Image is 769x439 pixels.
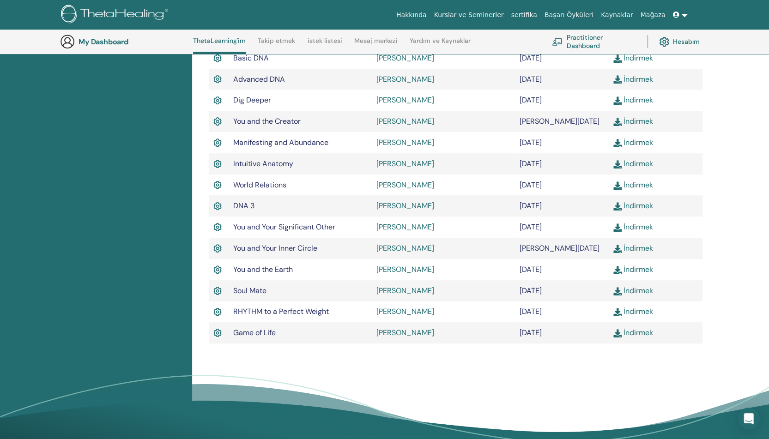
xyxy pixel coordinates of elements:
[515,69,609,90] td: [DATE]
[233,95,271,105] span: Dig Deeper
[552,38,563,46] img: chalkboard-teacher.svg
[60,34,75,49] img: generic-user-icon.jpg
[613,223,622,232] img: download.svg
[659,31,700,52] a: Hesabım
[61,5,171,25] img: logo.png
[515,90,609,111] td: [DATE]
[376,286,434,295] a: [PERSON_NAME]
[515,132,609,153] td: [DATE]
[79,37,171,46] h3: My Dashboard
[213,200,222,212] img: Active Certificate
[376,265,434,274] a: [PERSON_NAME]
[193,37,246,54] a: ThetaLearning'im
[233,222,335,232] span: You and Your Significant Other
[213,242,222,254] img: Active Certificate
[613,159,653,168] a: İndirmek
[613,74,653,84] a: İndirmek
[515,174,609,196] td: [DATE]
[213,179,222,191] img: Active Certificate
[376,201,434,210] a: [PERSON_NAME]
[507,6,540,24] a: sertifika
[233,201,254,210] span: DNA 3
[233,180,286,190] span: World Relations
[613,160,622,168] img: download.svg
[213,115,222,127] img: Active Certificate
[376,307,434,316] a: [PERSON_NAME]
[613,180,653,190] a: İndirmek
[213,327,222,339] img: Active Certificate
[613,96,622,105] img: download.svg
[376,138,434,147] a: [PERSON_NAME]
[233,53,269,63] span: Basic DNA
[515,153,609,174] td: [DATE]
[613,286,653,295] a: İndirmek
[376,74,434,84] a: [PERSON_NAME]
[613,201,653,210] a: İndirmek
[213,95,222,107] img: Active Certificate
[308,37,342,52] a: istek listesi
[354,37,398,52] a: Mesaj merkezi
[659,35,669,49] img: cog.svg
[515,48,609,69] td: [DATE]
[213,221,222,233] img: Active Certificate
[213,158,222,170] img: Active Certificate
[258,37,295,52] a: Takip etmek
[613,118,622,126] img: download.svg
[613,308,622,316] img: download.svg
[376,328,434,337] a: [PERSON_NAME]
[613,181,622,190] img: download.svg
[613,265,653,274] a: İndirmek
[213,306,222,318] img: Active Certificate
[515,111,609,132] td: [PERSON_NAME][DATE]
[213,264,222,276] img: Active Certificate
[233,265,293,274] span: You and the Earth
[393,6,430,24] a: Hakkında
[233,138,328,147] span: Manifesting and Abundance
[213,137,222,149] img: Active Certificate
[613,266,622,274] img: download.svg
[376,180,434,190] a: [PERSON_NAME]
[613,139,622,147] img: download.svg
[541,6,597,24] a: Başarı Öyküleri
[233,243,317,253] span: You and Your Inner Circle
[376,222,434,232] a: [PERSON_NAME]
[410,37,471,52] a: Yardım ve Kaynaklar
[376,159,434,168] a: [PERSON_NAME]
[376,116,434,126] a: [PERSON_NAME]
[376,243,434,253] a: [PERSON_NAME]
[738,408,760,430] div: Open Intercom Messenger
[213,73,222,85] img: Active Certificate
[515,216,609,238] td: [DATE]
[613,54,622,63] img: download.svg
[613,287,622,295] img: download.svg
[613,245,622,253] img: download.svg
[613,138,653,147] a: İndirmek
[613,329,622,337] img: download.svg
[233,328,276,337] span: Game of Life
[515,322,609,343] td: [DATE]
[233,307,329,316] span: RHYTHM to a Perfect Weight
[213,285,222,297] img: Active Certificate
[613,53,653,63] a: İndirmek
[613,95,653,105] a: İndirmek
[613,222,653,232] a: İndirmek
[515,259,609,280] td: [DATE]
[515,195,609,216] td: [DATE]
[597,6,637,24] a: Kaynaklar
[376,53,434,63] a: [PERSON_NAME]
[233,286,266,295] span: Soul Mate
[636,6,669,24] a: Mağaza
[613,202,622,210] img: download.svg
[613,243,653,253] a: İndirmek
[515,238,609,259] td: [PERSON_NAME][DATE]
[376,95,434,105] a: [PERSON_NAME]
[613,328,653,337] a: İndirmek
[515,280,609,301] td: [DATE]
[613,75,622,84] img: download.svg
[552,31,636,52] a: Practitioner Dashboard
[515,301,609,323] td: [DATE]
[233,116,301,126] span: You and the Creator
[613,307,653,316] a: İndirmek
[233,74,285,84] span: Advanced DNA
[613,116,653,126] a: İndirmek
